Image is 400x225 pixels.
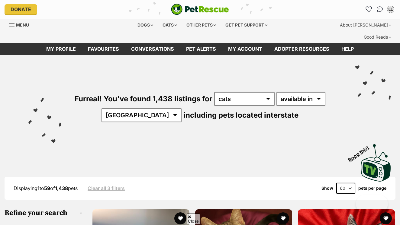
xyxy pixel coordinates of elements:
[174,212,186,224] button: favourite
[386,5,395,14] button: My account
[180,43,222,55] a: Pet alerts
[361,144,391,182] img: PetRescue TV logo
[321,186,333,191] span: Show
[277,212,289,224] button: favourite
[335,43,360,55] a: Help
[9,19,33,30] a: Menu
[158,19,181,31] div: Cats
[75,94,212,103] span: Furreal! You've found 1,438 listings for
[364,5,395,14] ul: Account quick links
[82,43,125,55] a: Favourites
[388,6,394,12] div: LL
[37,185,40,191] strong: 1
[171,4,229,15] a: PetRescue
[40,43,82,55] a: My profile
[380,212,392,224] button: favourite
[125,43,180,55] a: conversations
[356,195,388,213] iframe: Help Scout Beacon - Open
[336,19,395,31] div: About [PERSON_NAME]
[16,22,29,27] span: Menu
[183,111,298,119] span: including pets located interstate
[364,5,374,14] a: Favourites
[88,185,125,191] a: Clear all 3 filters
[358,186,386,191] label: pets per page
[133,19,157,31] div: Dogs
[222,43,268,55] a: My account
[361,139,391,183] a: Boop this!
[5,4,37,14] a: Donate
[377,6,383,12] img: chat-41dd97257d64d25036548639549fe6c8038ab92f7586957e7f3b1b290dea8141.svg
[14,185,78,191] span: Displaying to of pets
[5,209,83,217] h3: Refine your search
[187,214,200,224] span: Close
[182,19,220,31] div: Other pets
[268,43,335,55] a: Adopter resources
[347,141,375,163] span: Boop this!
[44,185,50,191] strong: 59
[171,4,229,15] img: logo-cat-932fe2b9b8326f06289b0f2fb663e598f794de774fb13d1741a6617ecf9a85b4.svg
[375,5,385,14] a: Conversations
[55,185,68,191] strong: 1,438
[360,31,395,43] div: Good Reads
[221,19,272,31] div: Get pet support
